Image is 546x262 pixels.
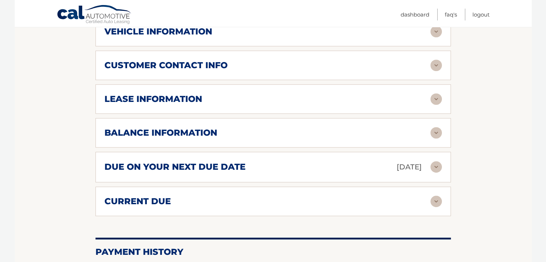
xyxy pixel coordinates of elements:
[430,60,442,71] img: accordion-rest.svg
[104,162,246,172] h2: due on your next due date
[430,196,442,207] img: accordion-rest.svg
[104,94,202,104] h2: lease information
[401,9,429,20] a: Dashboard
[104,196,171,207] h2: current due
[95,247,451,257] h2: Payment History
[430,161,442,173] img: accordion-rest.svg
[445,9,457,20] a: FAQ's
[472,9,490,20] a: Logout
[57,5,132,25] a: Cal Automotive
[104,127,217,138] h2: balance information
[104,60,228,71] h2: customer contact info
[104,26,212,37] h2: vehicle information
[430,127,442,139] img: accordion-rest.svg
[397,161,422,173] p: [DATE]
[430,93,442,105] img: accordion-rest.svg
[430,26,442,37] img: accordion-rest.svg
